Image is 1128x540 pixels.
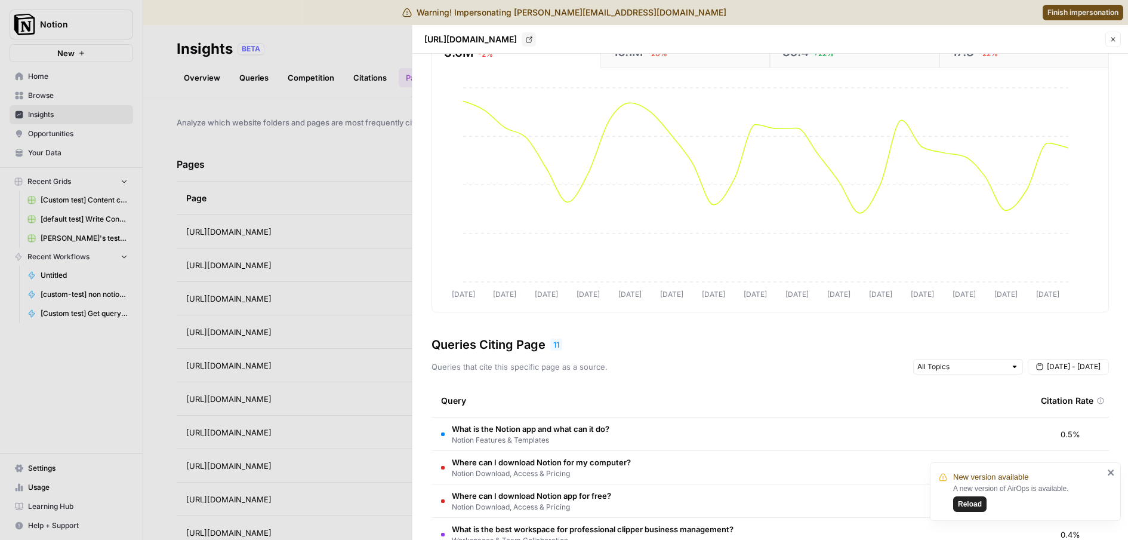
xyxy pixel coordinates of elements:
span: +22% [813,48,834,59]
span: Notion Download, Access & Pricing [452,468,631,479]
span: 0.4% [1061,462,1080,474]
span: Where can I download Notion app for free? [452,490,611,502]
a: Go to page https://www.notion.com/ [522,32,536,47]
span: Citation Rate [1041,395,1093,407]
span: Reload [958,499,982,510]
span: Notion Features & Templates [452,435,609,446]
tspan: [DATE] [702,290,725,299]
span: What is the Notion app and what can it do? [452,423,609,435]
tspan: [DATE] [744,290,767,299]
p: [URL][DOMAIN_NAME] [424,33,517,45]
tspan: [DATE] [660,290,683,299]
tspan: [DATE] [577,290,600,299]
span: Notion Download, Access & Pricing [452,502,611,513]
input: All Topics [917,361,1006,373]
tspan: [DATE] [827,290,850,299]
span: New version available [953,471,1028,483]
div: 11 [550,339,562,351]
span: -20% [648,48,667,59]
span: 0.5% [1061,428,1080,440]
tspan: [DATE] [994,290,1018,299]
button: close [1107,468,1115,477]
span: -2% [478,49,493,60]
tspan: [DATE] [953,290,976,299]
span: [DATE] - [DATE] [1047,361,1101,372]
h3: Queries Citing Page [432,336,545,353]
tspan: [DATE] [911,290,934,299]
tspan: [DATE] [869,290,892,299]
tspan: [DATE] [493,290,516,299]
tspan: [DATE] [785,290,809,299]
tspan: [DATE] [1036,290,1059,299]
span: What is the best workspace for professional clipper business management? [452,523,733,535]
tspan: [DATE] [452,290,475,299]
div: A new version of AirOps is available. [953,483,1104,512]
tspan: [DATE] [618,290,642,299]
p: Queries that cite this specific page as a source. [432,361,608,373]
span: -22% [979,48,998,59]
tspan: [DATE] [535,290,558,299]
div: Query [441,384,1022,417]
span: Where can I download Notion for my computer? [452,456,631,468]
button: Reload [953,496,987,512]
button: [DATE] - [DATE] [1028,359,1109,375]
